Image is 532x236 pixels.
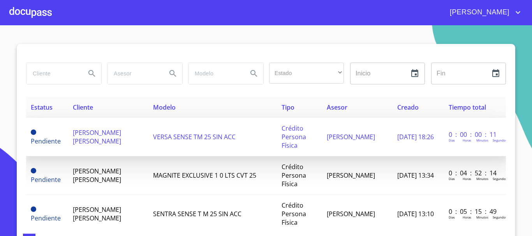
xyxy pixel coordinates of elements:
span: Pendiente [31,129,36,135]
span: [PERSON_NAME] [PERSON_NAME] [73,167,121,184]
p: 0 : 04 : 52 : 14 [449,169,501,177]
input: search [26,63,79,84]
span: [DATE] 13:10 [397,210,434,218]
span: [DATE] 13:34 [397,171,434,180]
span: Asesor [327,103,347,112]
span: Pendiente [31,137,61,145]
span: Tiempo total [449,103,486,112]
span: MAGNITE EXCLUSIVE 1 0 LTS CVT 25 [153,171,256,180]
span: Pendiente [31,168,36,173]
span: Pendiente [31,214,61,222]
p: Segundos [493,177,507,181]
span: Pendiente [31,175,61,184]
span: [PERSON_NAME] [327,171,375,180]
p: Dias [449,215,455,219]
p: Minutos [476,138,488,142]
button: Search [164,64,182,83]
p: Dias [449,138,455,142]
span: [DATE] 18:26 [397,133,434,141]
p: Minutos [476,177,488,181]
span: Cliente [73,103,93,112]
p: Segundos [493,215,507,219]
span: [PERSON_NAME] [327,133,375,141]
span: Crédito Persona Física [282,201,306,227]
input: search [107,63,160,84]
span: [PERSON_NAME] [327,210,375,218]
span: Estatus [31,103,53,112]
button: Search [245,64,263,83]
span: [PERSON_NAME] [PERSON_NAME] [73,128,121,145]
button: Search [83,64,101,83]
span: [PERSON_NAME] [444,6,513,19]
p: Horas [463,138,471,142]
p: Horas [463,177,471,181]
span: SENTRA SENSE T M 25 SIN ACC [153,210,241,218]
span: VERSA SENSE TM 25 SIN ACC [153,133,236,141]
p: 0 : 05 : 15 : 49 [449,207,501,216]
p: Segundos [493,138,507,142]
span: Tipo [282,103,294,112]
p: Minutos [476,215,488,219]
div: ​ [269,63,344,84]
span: [PERSON_NAME] [PERSON_NAME] [73,205,121,222]
span: Pendiente [31,206,36,212]
span: Creado [397,103,419,112]
p: 0 : 00 : 00 : 11 [449,130,501,139]
span: Modelo [153,103,176,112]
input: search [188,63,241,84]
p: Dias [449,177,455,181]
span: Crédito Persona Física [282,124,306,150]
p: Horas [463,215,471,219]
span: Crédito Persona Física [282,163,306,188]
button: account of current user [444,6,523,19]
